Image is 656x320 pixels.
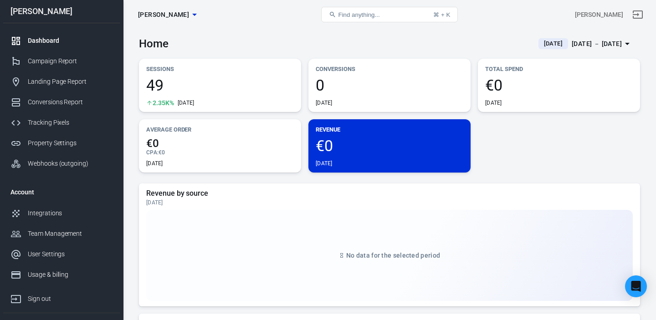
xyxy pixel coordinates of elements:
span: €0 [485,77,633,93]
li: Account [3,181,120,203]
div: [PERSON_NAME] [3,7,120,15]
p: Revenue [316,125,463,134]
a: Campaign Report [3,51,120,71]
a: Property Settings [3,133,120,153]
span: 49 [146,77,294,93]
div: [DATE] [146,199,633,206]
div: Campaign Report [28,56,113,66]
button: [PERSON_NAME] [134,6,200,23]
a: Team Management [3,223,120,244]
div: [DATE] [146,160,163,167]
div: [DATE] [485,99,502,107]
span: [DATE] [540,39,566,48]
div: Team Management [28,229,113,239]
div: [DATE] [316,99,333,107]
a: Conversions Report [3,92,120,112]
a: Usage & billing [3,264,120,285]
button: Find anything...⌘ + K [321,7,458,22]
div: ⌘ + K [433,11,450,18]
div: [DATE] － [DATE] [572,38,622,50]
div: Landing Page Report [28,77,113,86]
span: €0 [159,149,165,156]
div: Account id: 8FRlh6qJ [575,10,623,20]
a: Sign out [627,4,649,25]
div: Property Settings [28,138,113,148]
span: €0 [146,138,294,149]
span: 2.35K% [153,100,174,106]
a: Landing Page Report [3,71,120,92]
span: CPA : [146,149,159,156]
a: Tracking Pixels [3,112,120,133]
button: [DATE][DATE] － [DATE] [531,36,640,51]
span: €0 [316,138,463,153]
p: Total Spend [485,64,633,74]
div: Conversions Report [28,97,113,107]
div: [DATE] [316,160,333,167]
div: Open Intercom Messenger [625,275,647,297]
span: No data for the selected period [346,252,440,259]
div: Integrations [28,208,113,218]
a: Sign out [3,285,120,309]
div: [DATE] [178,99,195,107]
div: Webhooks (outgoing) [28,159,113,168]
div: Dashboard [28,36,113,46]
a: User Settings [3,244,120,264]
span: 0 [316,77,463,93]
div: User Settings [28,249,113,259]
div: Usage & billing [28,270,113,279]
span: Sali Bazar [138,9,189,20]
p: Sessions [146,64,294,74]
h5: Revenue by source [146,189,633,198]
div: Tracking Pixels [28,118,113,127]
a: Dashboard [3,30,120,51]
h3: Home [139,37,169,50]
span: Find anything... [338,11,379,18]
p: Conversions [316,64,463,74]
p: Average Order [146,125,294,134]
a: Integrations [3,203,120,223]
div: Sign out [28,294,113,304]
a: Webhooks (outgoing) [3,153,120,174]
